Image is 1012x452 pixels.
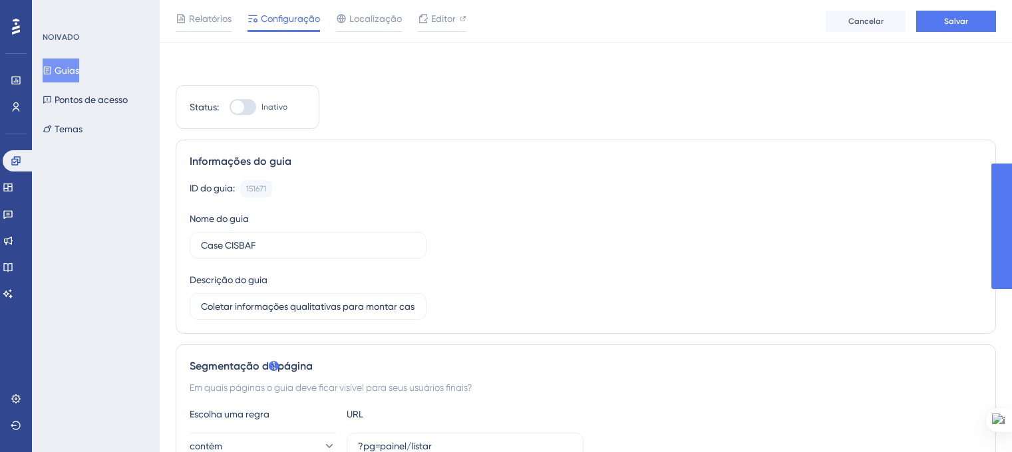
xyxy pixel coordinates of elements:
font: Cancelar [848,17,884,26]
font: Segmentação de página [190,360,313,372]
button: Temas [43,117,83,141]
font: Nome do guia [190,213,249,224]
font: Temas [55,124,83,134]
font: URL [347,409,363,419]
font: Status: [190,102,219,112]
font: Salvar [944,17,968,26]
font: Localização [349,13,402,24]
font: Em quais páginas o guia deve ficar visível para seus usuários finais? [190,382,472,393]
font: NOIVADO [43,33,80,42]
font: Relatórios [189,13,232,24]
font: Inativo [261,102,287,112]
font: Informações do guia [190,155,291,168]
iframe: Iniciador do Assistente de IA do UserGuiding [956,399,996,439]
button: Pontos de acesso [43,88,128,112]
font: ID do guia: [190,183,235,193]
button: Cancelar [826,11,906,32]
font: Descrição do guia [190,275,267,285]
button: Salvar [916,11,996,32]
font: Pontos de acesso [55,94,128,105]
button: Guias [43,58,79,82]
font: Editor [431,13,456,24]
font: Configuração [261,13,320,24]
font: 151671 [246,184,266,193]
font: contém [190,441,222,451]
font: Guias [55,65,79,76]
font: Escolha uma regra [190,409,269,419]
input: Digite o nome do seu guia aqui [201,238,415,253]
input: Digite a descrição do seu guia aqui [201,299,415,314]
